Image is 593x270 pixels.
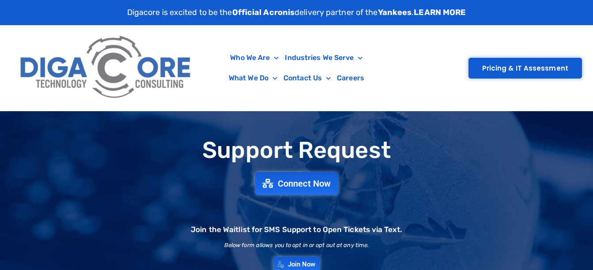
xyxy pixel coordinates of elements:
h1: Support Request [4,138,589,163]
a: Industries We Serve [282,48,366,68]
span: Pricing & IT Assessment [482,65,568,71]
p: Digacore is excited to be the delivery partner of the . [127,7,466,19]
a: LEARN MORE [414,7,466,17]
span: Join Now [288,261,316,268]
img: Digacore Logo [15,30,197,106]
a: Contact Us [280,68,334,88]
a: Who We Are [227,48,282,68]
a: Careers [334,68,367,88]
strong: Official Acronis [232,7,295,17]
a: What We Do [226,68,280,88]
h2: Below form allows you to opt in or opt out at any time. [224,242,369,248]
a: Pricing & IT Assessment [468,58,582,79]
span: Connect Now [278,179,331,188]
h2: Join the Waitlist for SMS Support to Open Tickets via Text. [191,226,402,233]
nav: Menu [201,48,392,88]
strong: Yankees [378,7,412,17]
a: Connect Now [255,172,338,195]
